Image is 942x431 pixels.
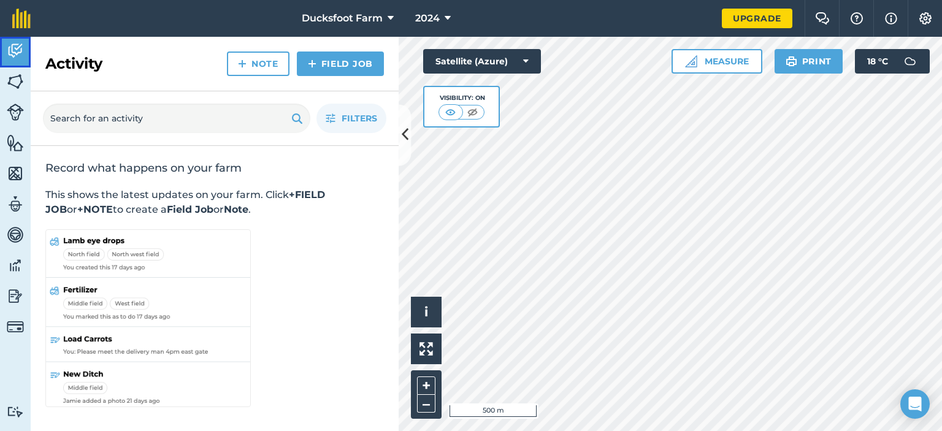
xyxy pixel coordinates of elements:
[465,106,480,118] img: svg+xml;base64,PHN2ZyB4bWxucz0iaHR0cDovL3d3dy53My5vcmcvMjAwMC9zdmciIHdpZHRoPSI1MCIgaGVpZ2h0PSI0MC...
[291,111,303,126] img: svg+xml;base64,PHN2ZyB4bWxucz0iaHR0cDovL3d3dy53My5vcmcvMjAwMC9zdmciIHdpZHRoPSIxOSIgaGVpZ2h0PSIyNC...
[415,11,440,26] span: 2024
[297,51,384,76] a: Field Job
[238,56,247,71] img: svg+xml;base64,PHN2ZyB4bWxucz0iaHR0cDovL3d3dy53My5vcmcvMjAwMC9zdmciIHdpZHRoPSIxNCIgaGVpZ2h0PSIyNC...
[12,9,31,28] img: fieldmargin Logo
[224,204,248,215] strong: Note
[419,342,433,356] img: Four arrows, one pointing top left, one top right, one bottom right and the last bottom left
[898,49,922,74] img: svg+xml;base64,PD94bWwgdmVyc2lvbj0iMS4wIiBlbmNvZGluZz0idXRmLTgiPz4KPCEtLSBHZW5lcmF0b3I6IEFkb2JlIE...
[7,256,24,275] img: svg+xml;base64,PD94bWwgdmVyc2lvbj0iMS4wIiBlbmNvZGluZz0idXRmLTgiPz4KPCEtLSBHZW5lcmF0b3I6IEFkb2JlIE...
[438,93,485,103] div: Visibility: On
[685,55,697,67] img: Ruler icon
[722,9,792,28] a: Upgrade
[855,49,930,74] button: 18 °C
[775,49,843,74] button: Print
[316,104,386,133] button: Filters
[7,287,24,305] img: svg+xml;base64,PD94bWwgdmVyc2lvbj0iMS4wIiBlbmNvZGluZz0idXRmLTgiPz4KPCEtLSBHZW5lcmF0b3I6IEFkb2JlIE...
[7,195,24,213] img: svg+xml;base64,PD94bWwgdmVyc2lvbj0iMS4wIiBlbmNvZGluZz0idXRmLTgiPz4KPCEtLSBHZW5lcmF0b3I6IEFkb2JlIE...
[45,188,384,217] p: This shows the latest updates on your farm. Click or to create a or .
[423,49,541,74] button: Satellite (Azure)
[7,72,24,91] img: svg+xml;base64,PHN2ZyB4bWxucz0iaHR0cDovL3d3dy53My5vcmcvMjAwMC9zdmciIHdpZHRoPSI1NiIgaGVpZ2h0PSI2MC...
[867,49,888,74] span: 18 ° C
[7,42,24,60] img: svg+xml;base64,PD94bWwgdmVyc2lvbj0iMS4wIiBlbmNvZGluZz0idXRmLTgiPz4KPCEtLSBHZW5lcmF0b3I6IEFkb2JlIE...
[7,104,24,121] img: svg+xml;base64,PD94bWwgdmVyc2lvbj0iMS4wIiBlbmNvZGluZz0idXRmLTgiPz4KPCEtLSBHZW5lcmF0b3I6IEFkb2JlIE...
[815,12,830,25] img: Two speech bubbles overlapping with the left bubble in the forefront
[900,389,930,419] div: Open Intercom Messenger
[849,12,864,25] img: A question mark icon
[7,318,24,335] img: svg+xml;base64,PD94bWwgdmVyc2lvbj0iMS4wIiBlbmNvZGluZz0idXRmLTgiPz4KPCEtLSBHZW5lcmF0b3I6IEFkb2JlIE...
[7,134,24,152] img: svg+xml;base64,PHN2ZyB4bWxucz0iaHR0cDovL3d3dy53My5vcmcvMjAwMC9zdmciIHdpZHRoPSI1NiIgaGVpZ2h0PSI2MC...
[7,226,24,244] img: svg+xml;base64,PD94bWwgdmVyc2lvbj0iMS4wIiBlbmNvZGluZz0idXRmLTgiPz4KPCEtLSBHZW5lcmF0b3I6IEFkb2JlIE...
[342,112,377,125] span: Filters
[672,49,762,74] button: Measure
[302,11,383,26] span: Ducksfoot Farm
[7,164,24,183] img: svg+xml;base64,PHN2ZyB4bWxucz0iaHR0cDovL3d3dy53My5vcmcvMjAwMC9zdmciIHdpZHRoPSI1NiIgaGVpZ2h0PSI2MC...
[411,297,442,327] button: i
[424,304,428,319] span: i
[45,161,384,175] h2: Record what happens on your farm
[7,406,24,418] img: svg+xml;base64,PD94bWwgdmVyc2lvbj0iMS4wIiBlbmNvZGluZz0idXRmLTgiPz4KPCEtLSBHZW5lcmF0b3I6IEFkb2JlIE...
[167,204,213,215] strong: Field Job
[227,51,289,76] a: Note
[77,204,113,215] strong: +NOTE
[417,376,435,395] button: +
[417,395,435,413] button: –
[43,104,310,133] input: Search for an activity
[45,54,102,74] h2: Activity
[885,11,897,26] img: svg+xml;base64,PHN2ZyB4bWxucz0iaHR0cDovL3d3dy53My5vcmcvMjAwMC9zdmciIHdpZHRoPSIxNyIgaGVpZ2h0PSIxNy...
[786,54,797,69] img: svg+xml;base64,PHN2ZyB4bWxucz0iaHR0cDovL3d3dy53My5vcmcvMjAwMC9zdmciIHdpZHRoPSIxOSIgaGVpZ2h0PSIyNC...
[443,106,458,118] img: svg+xml;base64,PHN2ZyB4bWxucz0iaHR0cDovL3d3dy53My5vcmcvMjAwMC9zdmciIHdpZHRoPSI1MCIgaGVpZ2h0PSI0MC...
[918,12,933,25] img: A cog icon
[308,56,316,71] img: svg+xml;base64,PHN2ZyB4bWxucz0iaHR0cDovL3d3dy53My5vcmcvMjAwMC9zdmciIHdpZHRoPSIxNCIgaGVpZ2h0PSIyNC...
